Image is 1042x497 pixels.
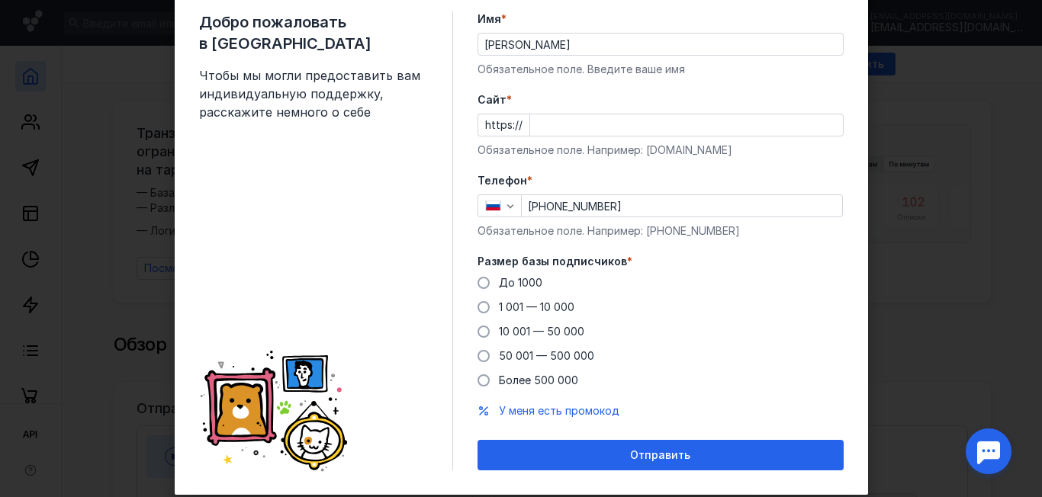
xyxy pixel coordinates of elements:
div: Обязательное поле. Например: [DOMAIN_NAME] [478,143,844,158]
span: 50 001 — 500 000 [499,349,594,362]
button: У меня есть промокод [499,403,619,418]
span: До 1000 [499,276,542,289]
div: Обязательное поле. Например: [PHONE_NUMBER] [478,223,844,239]
span: Размер базы подписчиков [478,254,627,269]
span: Cайт [478,92,507,107]
span: 1 001 — 10 000 [499,300,574,313]
span: Отправить [630,449,690,462]
span: Более 500 000 [499,374,578,386]
span: Чтобы мы могли предоставить вам индивидуальную поддержку, расскажите немного о себе [199,66,428,121]
button: Отправить [478,440,844,470]
div: Обязательное поле. Введите ваше имя [478,62,844,77]
span: 10 001 — 50 000 [499,325,584,338]
span: Телефон [478,173,527,188]
span: Добро пожаловать в [GEOGRAPHIC_DATA] [199,11,428,54]
span: Имя [478,11,501,27]
span: У меня есть промокод [499,404,619,417]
